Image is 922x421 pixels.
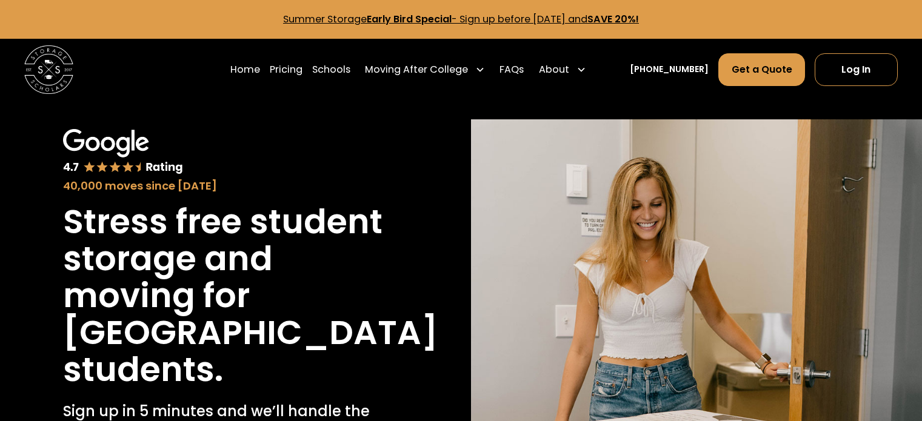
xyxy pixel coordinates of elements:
[63,314,438,351] h1: [GEOGRAPHIC_DATA]
[230,53,260,87] a: Home
[283,12,639,26] a: Summer StorageEarly Bird Special- Sign up before [DATE] andSAVE 20%!
[534,53,591,87] div: About
[63,204,388,314] h1: Stress free student storage and moving for
[63,177,388,194] div: 40,000 moves since [DATE]
[367,12,452,26] strong: Early Bird Special
[587,12,639,26] strong: SAVE 20%!
[312,53,350,87] a: Schools
[815,53,898,86] a: Log In
[270,53,302,87] a: Pricing
[365,62,468,77] div: Moving After College
[24,45,73,94] img: Storage Scholars main logo
[718,53,804,86] a: Get a Quote
[63,351,223,388] h1: students.
[499,53,524,87] a: FAQs
[63,129,182,175] img: Google 4.7 star rating
[360,53,490,87] div: Moving After College
[539,62,569,77] div: About
[630,63,709,76] a: [PHONE_NUMBER]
